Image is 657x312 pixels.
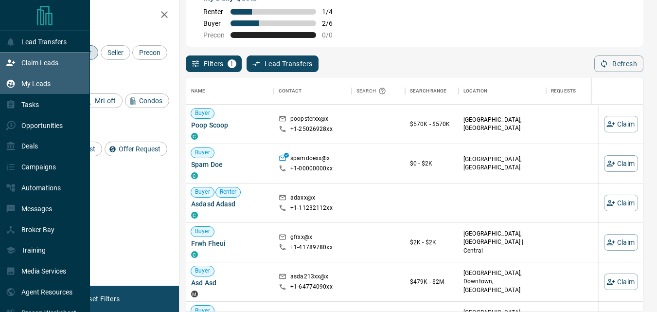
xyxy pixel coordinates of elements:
button: Claim [604,195,638,211]
button: Claim [604,234,638,251]
div: condos.ca [191,212,198,219]
span: Buyer [191,109,214,117]
button: Refresh [594,55,643,72]
span: Precon [136,49,164,56]
div: Precon [132,45,167,60]
p: $0 - $2K [410,159,454,168]
div: Search Range [405,77,459,105]
span: Asd Asd [191,278,269,288]
span: Buyer [191,227,214,236]
div: Requests [551,77,576,105]
div: mrloft.ca [191,291,198,297]
div: Condos [125,93,169,108]
div: Requests [546,77,634,105]
p: poopsterxx@x [290,115,329,125]
span: Seller [104,49,127,56]
p: $479K - $2M [410,277,454,286]
span: MrLoft [91,97,119,105]
p: asda213xx@x [290,273,328,283]
p: $2K - $2K [410,238,454,247]
span: Buyer [191,188,214,196]
p: [GEOGRAPHIC_DATA], [GEOGRAPHIC_DATA] [463,116,541,132]
span: Offer Request [115,145,164,153]
div: Offer Request [105,142,167,156]
button: Claim [604,155,638,172]
span: Buyer [191,148,214,157]
span: Poop Scoop [191,120,269,130]
button: Lead Transfers [247,55,319,72]
p: spamdoexx@x [290,154,330,165]
span: Buyer [203,19,225,27]
button: Filters1 [186,55,242,72]
span: 2 / 6 [322,19,343,27]
p: [GEOGRAPHIC_DATA], [GEOGRAPHIC_DATA] [463,155,541,172]
div: Name [186,77,274,105]
span: Renter [216,188,241,196]
span: 0 / 0 [322,31,343,39]
p: [GEOGRAPHIC_DATA], Downtown, [GEOGRAPHIC_DATA] [463,269,541,294]
p: +1- 00000000xx [290,165,333,173]
span: Frwh Fheui [191,239,269,248]
p: +1- 41789780xx [290,243,333,252]
p: +1- 64774090xx [290,283,333,291]
p: adaxx@x [290,194,315,204]
div: condos.ca [191,251,198,258]
div: Seller [101,45,130,60]
p: $570K - $570K [410,120,454,128]
div: condos.ca [191,133,198,140]
div: Contact [279,77,302,105]
div: condos.ca [191,172,198,179]
p: [GEOGRAPHIC_DATA], [GEOGRAPHIC_DATA] | Central [463,230,541,255]
span: 1 [229,60,235,67]
button: Claim [604,274,638,290]
div: Contact [274,77,352,105]
span: Precon [203,31,225,39]
span: Asdasd Adasd [191,199,269,209]
span: 1 / 4 [322,8,343,16]
span: Buyer [191,267,214,275]
span: Condos [136,97,166,105]
p: +1- 11232112xx [290,204,333,212]
p: gfrxx@x [290,233,312,243]
span: Spam Doe [191,160,269,169]
div: Search Range [410,77,447,105]
div: Search [356,77,389,105]
div: Name [191,77,206,105]
button: Reset Filters [74,291,126,307]
div: Location [463,77,487,105]
h2: Filters [31,10,169,21]
span: Renter [203,8,225,16]
div: MrLoft [81,93,123,108]
button: Claim [604,116,638,132]
div: Location [459,77,546,105]
p: +1- 25026928xx [290,125,333,133]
